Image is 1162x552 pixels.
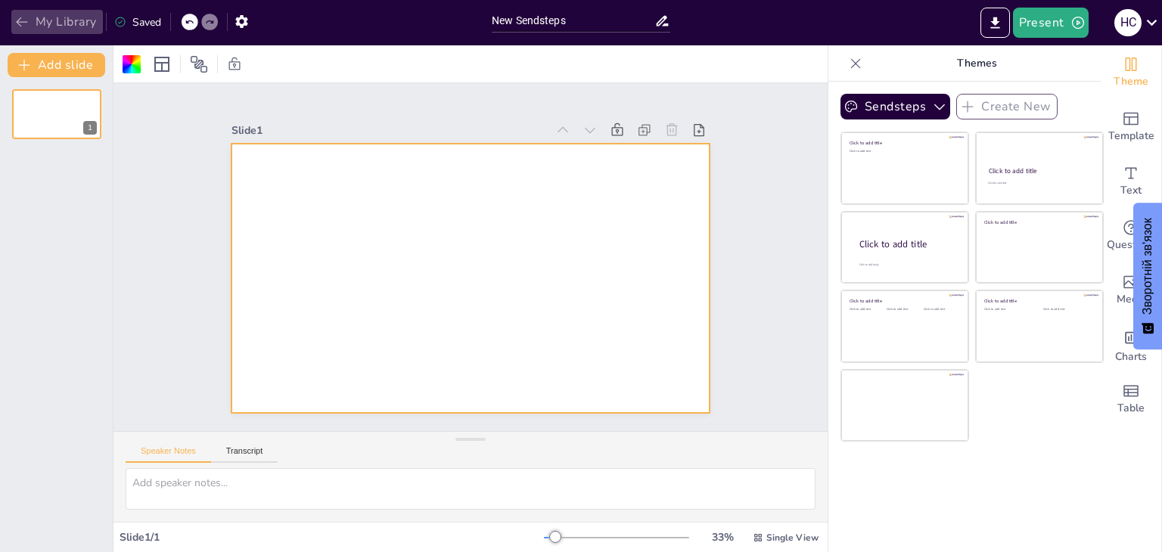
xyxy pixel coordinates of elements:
[1117,291,1146,308] span: Media
[859,238,956,251] div: Click to add title
[1108,128,1154,144] span: Template
[1013,8,1089,38] button: Present
[114,15,161,29] div: Saved
[1114,73,1148,90] span: Theme
[1115,349,1147,365] span: Charts
[850,298,958,304] div: Click to add title
[1101,263,1161,318] div: Add images, graphics, shapes or video
[126,446,211,463] button: Speaker Notes
[1101,45,1161,100] div: Change the overall theme
[1133,203,1162,349] button: Зворотній зв'язок - Показати опитування
[1101,100,1161,154] div: Add ready made slides
[840,94,950,119] button: Sendsteps
[190,55,208,73] span: Position
[1141,218,1154,315] font: Зворотній зв'язок
[859,263,955,267] div: Click to add body
[850,150,958,154] div: Click to add text
[492,10,654,32] input: Insert title
[868,45,1086,82] p: Themes
[1101,372,1161,426] div: Add a table
[11,10,103,34] button: My Library
[1043,308,1091,312] div: Click to add text
[887,308,921,312] div: Click to add text
[704,530,741,544] div: 33 %
[956,94,1058,119] button: Create New
[1114,9,1142,36] div: Н С
[924,308,958,312] div: Click to add text
[1101,318,1161,372] div: Add charts and graphs
[1114,8,1142,38] button: Н С
[984,219,1092,225] div: Click to add title
[12,89,101,139] div: 1
[980,8,1010,38] button: Export to PowerPoint
[1101,209,1161,263] div: Get real-time input from your audience
[766,532,819,544] span: Single View
[211,446,278,463] button: Transcript
[984,308,1032,312] div: Click to add text
[1117,400,1145,417] span: Table
[8,53,105,77] button: Add slide
[850,140,958,146] div: Click to add title
[83,121,97,135] div: 1
[989,166,1089,175] div: Click to add title
[984,298,1092,304] div: Click to add title
[1101,154,1161,209] div: Add text boxes
[988,181,1089,185] div: Click to add text
[150,52,174,76] div: Layout
[1107,237,1156,253] span: Questions
[1120,182,1142,199] span: Text
[850,308,884,312] div: Click to add text
[209,110,520,189] div: Slide 1
[120,530,544,544] div: Slide 1 / 1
